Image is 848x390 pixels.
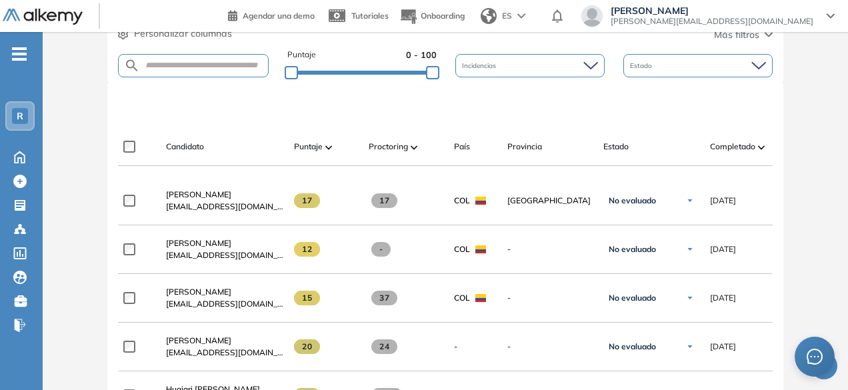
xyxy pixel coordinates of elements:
img: Ícono de flecha [686,197,694,205]
a: [PERSON_NAME] [166,237,283,249]
span: [DATE] [710,195,736,207]
img: Logo [3,9,83,25]
i: - [12,53,27,55]
span: Proctoring [369,141,408,153]
span: Onboarding [421,11,465,21]
span: - [507,292,593,304]
img: [missing "en.ARROW_ALT" translation] [758,145,765,149]
span: - [454,341,457,353]
img: SEARCH_ALT [124,57,140,74]
span: [EMAIL_ADDRESS][DOMAIN_NAME] [166,347,283,359]
span: 37 [371,291,397,305]
span: Completado [710,141,755,153]
span: [PERSON_NAME] [166,287,231,297]
button: Más filtros [714,28,773,42]
span: 0 - 100 [406,49,437,61]
span: COL [454,292,470,304]
div: Estado [623,54,773,77]
span: Incidencias [462,61,499,71]
span: País [454,141,470,153]
span: ES [502,10,512,22]
span: 24 [371,339,397,354]
span: message [807,349,823,365]
a: [PERSON_NAME] [166,335,283,347]
img: [missing "en.ARROW_ALT" translation] [325,145,332,149]
span: Puntaje [287,49,316,61]
span: No evaluado [609,293,656,303]
span: Estado [630,61,655,71]
span: No evaluado [609,195,656,206]
span: Estado [603,141,629,153]
span: [PERSON_NAME] [166,238,231,248]
div: Incidencias [455,54,605,77]
span: 17 [371,193,397,208]
span: No evaluado [609,244,656,255]
button: Onboarding [399,2,465,31]
span: 17 [294,193,320,208]
span: No evaluado [609,341,656,352]
span: COL [454,195,470,207]
span: - [371,242,391,257]
span: Tutoriales [351,11,389,21]
img: world [481,8,497,24]
span: [PERSON_NAME] [166,189,231,199]
span: [PERSON_NAME][EMAIL_ADDRESS][DOMAIN_NAME] [611,16,813,27]
span: Candidato [166,141,204,153]
img: COL [475,197,486,205]
span: [EMAIL_ADDRESS][DOMAIN_NAME] [166,298,283,310]
span: Agendar una demo [243,11,315,21]
span: [DATE] [710,243,736,255]
img: Ícono de flecha [686,294,694,302]
span: 12 [294,242,320,257]
span: COL [454,243,470,255]
button: Personalizar columnas [118,27,232,41]
span: 20 [294,339,320,354]
a: Agendar una demo [228,7,315,23]
img: Ícono de flecha [686,343,694,351]
span: - [507,341,593,353]
span: [DATE] [710,292,736,304]
span: Provincia [507,141,542,153]
span: [DATE] [710,341,736,353]
span: 15 [294,291,320,305]
span: - [507,243,593,255]
img: COL [475,245,486,253]
span: [EMAIL_ADDRESS][DOMAIN_NAME] [166,249,283,261]
img: arrow [517,13,525,19]
span: Más filtros [714,28,759,42]
span: Personalizar columnas [134,27,232,41]
a: [PERSON_NAME] [166,286,283,298]
span: [PERSON_NAME] [611,5,813,16]
img: COL [475,294,486,302]
span: R [17,111,23,121]
a: [PERSON_NAME] [166,189,283,201]
img: Ícono de flecha [686,245,694,253]
span: [PERSON_NAME] [166,335,231,345]
span: [EMAIL_ADDRESS][DOMAIN_NAME] [166,201,283,213]
span: Puntaje [294,141,323,153]
img: [missing "en.ARROW_ALT" translation] [411,145,417,149]
span: [GEOGRAPHIC_DATA] [507,195,593,207]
